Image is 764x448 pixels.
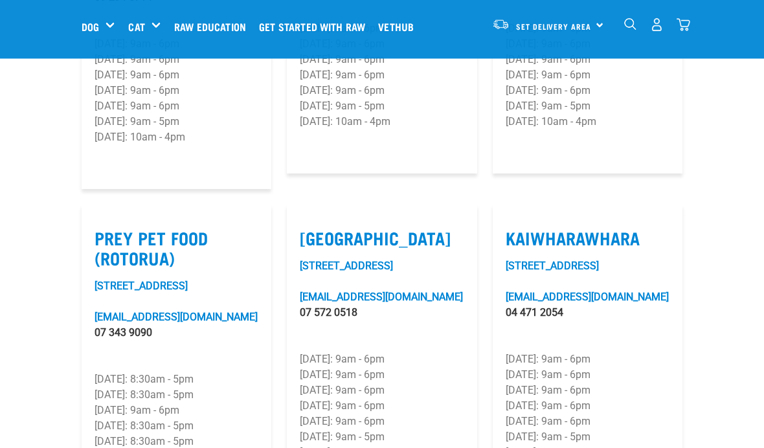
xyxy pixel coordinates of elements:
p: [DATE]: 9am - 5pm [506,99,669,115]
p: [DATE]: 10am - 4pm [300,115,464,130]
a: [STREET_ADDRESS] [300,260,393,273]
p: [DATE]: 9am - 6pm [300,84,464,99]
p: [DATE]: 9am - 6pm [95,84,258,99]
p: [DATE]: 8:30am - 5pm [95,372,258,388]
p: [DATE]: 9am - 6pm [300,383,464,399]
span: Set Delivery Area [516,24,591,28]
p: [DATE]: 9am - 6pm [506,399,669,414]
img: home-icon@2x.png [677,18,690,32]
p: [DATE]: 9am - 5pm [300,99,464,115]
p: [DATE]: 9am - 6pm [506,84,669,99]
label: [GEOGRAPHIC_DATA] [300,229,464,249]
a: 07 572 0518 [300,307,357,319]
label: Kaiwharawhara [506,229,669,249]
p: [DATE]: 9am - 6pm [300,352,464,368]
p: [DATE]: 9am - 6pm [95,52,258,68]
a: Cat [128,19,144,34]
img: user.png [650,18,664,32]
p: [DATE]: 8:30am - 5pm [95,388,258,403]
p: [DATE]: 9am - 6pm [95,403,258,419]
p: [DATE]: 9am - 6pm [300,399,464,414]
p: [DATE]: 9am - 6pm [506,68,669,84]
p: [DATE]: 9am - 5pm [95,115,258,130]
a: Get started with Raw [256,1,375,52]
p: [DATE]: 9am - 6pm [300,368,464,383]
p: [DATE]: 9am - 6pm [506,414,669,430]
p: [DATE]: 9am - 6pm [506,368,669,383]
a: [STREET_ADDRESS] [506,260,599,273]
p: [DATE]: 9am - 5pm [300,430,464,445]
a: Vethub [375,1,423,52]
a: [STREET_ADDRESS] [95,280,188,293]
p: [DATE]: 9am - 5pm [506,430,669,445]
img: van-moving.png [492,19,510,30]
p: [DATE]: 9am - 6pm [300,414,464,430]
p: [DATE]: 9am - 6pm [95,68,258,84]
p: [DATE]: 10am - 4pm [506,115,669,130]
p: [DATE]: 9am - 6pm [506,52,669,68]
a: 04 471 2054 [506,307,563,319]
p: [DATE]: 10am - 4pm [95,130,258,146]
p: [DATE]: 9am - 6pm [506,352,669,368]
a: Raw Education [171,1,256,52]
a: [EMAIL_ADDRESS][DOMAIN_NAME] [300,291,463,304]
label: Prey Pet Food (Rotorua) [95,229,258,268]
p: [DATE]: 8:30am - 5pm [95,419,258,434]
a: [EMAIL_ADDRESS][DOMAIN_NAME] [95,311,258,324]
a: 07 343 9090 [95,327,152,339]
p: [DATE]: 9am - 6pm [95,99,258,115]
a: Dog [82,19,99,34]
p: [DATE]: 9am - 6pm [300,68,464,84]
img: home-icon-1@2x.png [624,18,636,30]
p: [DATE]: 9am - 6pm [300,52,464,68]
a: [EMAIL_ADDRESS][DOMAIN_NAME] [506,291,669,304]
p: [DATE]: 9am - 6pm [506,383,669,399]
